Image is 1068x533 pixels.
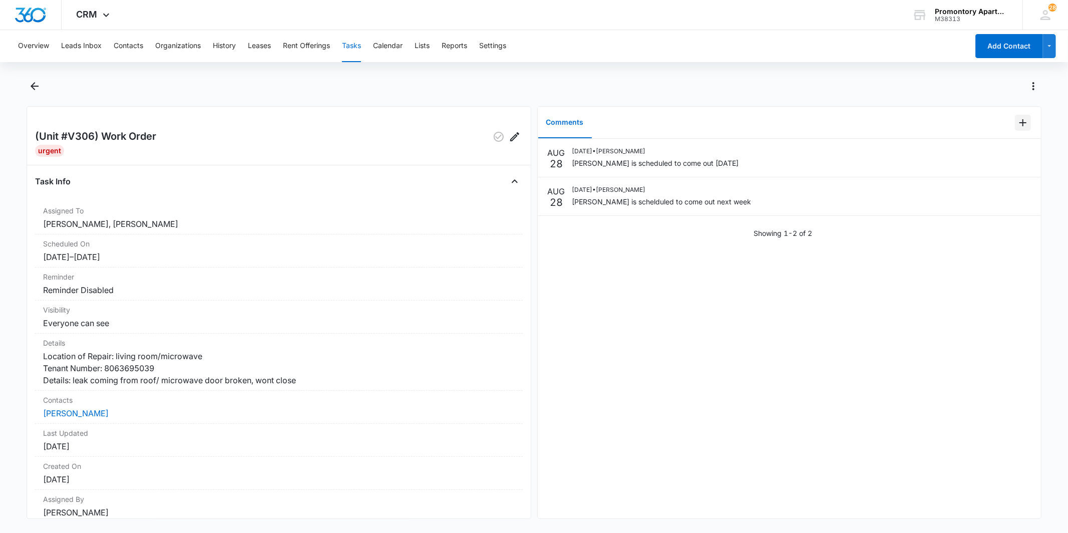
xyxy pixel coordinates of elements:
[43,494,514,504] dt: Assigned By
[507,129,523,145] button: Edit
[1025,78,1041,94] button: Actions
[1048,4,1056,12] div: notifications count
[43,284,514,296] dd: Reminder Disabled
[43,428,514,438] dt: Last Updated
[548,147,565,159] p: AUG
[572,196,752,207] p: [PERSON_NAME] is schelduled to come out next week
[35,301,522,334] div: VisibilityEveryone can see
[43,218,514,230] dd: [PERSON_NAME], [PERSON_NAME]
[43,395,514,405] dt: Contacts
[43,305,514,315] dt: Visibility
[213,30,236,62] button: History
[43,461,514,471] dt: Created On
[548,185,565,197] p: AUG
[77,9,98,20] span: CRM
[507,173,523,189] button: Close
[43,317,514,329] dd: Everyone can see
[550,197,563,207] p: 28
[550,159,563,169] p: 28
[572,147,739,156] p: [DATE] • [PERSON_NAME]
[43,251,514,263] dd: [DATE] – [DATE]
[572,158,739,168] p: [PERSON_NAME] is scheduled to come out [DATE]
[342,30,361,62] button: Tasks
[442,30,467,62] button: Reports
[479,30,506,62] button: Settings
[935,8,1008,16] div: account name
[27,78,42,94] button: Back
[43,408,109,418] a: [PERSON_NAME]
[35,334,522,391] div: DetailsLocation of Repair: living room/microwave Tenant Number: 8063695039 Details: leak coming f...
[415,30,430,62] button: Lists
[754,228,813,238] p: Showing 1-2 of 2
[35,129,156,145] h2: (Unit #V306) Work Order
[35,391,522,424] div: Contacts[PERSON_NAME]
[35,268,522,301] div: ReminderReminder Disabled
[283,30,330,62] button: Rent Offerings
[43,205,514,216] dt: Assigned To
[43,338,514,348] dt: Details
[43,506,514,518] dd: [PERSON_NAME]
[35,201,522,234] div: Assigned To[PERSON_NAME], [PERSON_NAME]
[1048,4,1056,12] span: 28
[975,34,1043,58] button: Add Contact
[35,490,522,523] div: Assigned By[PERSON_NAME]
[572,185,752,194] p: [DATE] • [PERSON_NAME]
[43,440,514,452] dd: [DATE]
[373,30,403,62] button: Calendar
[43,238,514,249] dt: Scheduled On
[538,107,592,138] button: Comments
[35,457,522,490] div: Created On[DATE]
[43,272,514,282] dt: Reminder
[1015,115,1031,131] button: Add Comment
[18,30,49,62] button: Overview
[61,30,102,62] button: Leads Inbox
[43,350,514,386] dd: Location of Repair: living room/microwave Tenant Number: 8063695039 Details: leak coming from roo...
[35,145,64,157] div: Urgent
[155,30,201,62] button: Organizations
[248,30,271,62] button: Leases
[935,16,1008,23] div: account id
[35,175,71,187] h4: Task Info
[114,30,143,62] button: Contacts
[35,234,522,268] div: Scheduled On[DATE]–[DATE]
[43,473,514,485] dd: [DATE]
[35,424,522,457] div: Last Updated[DATE]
